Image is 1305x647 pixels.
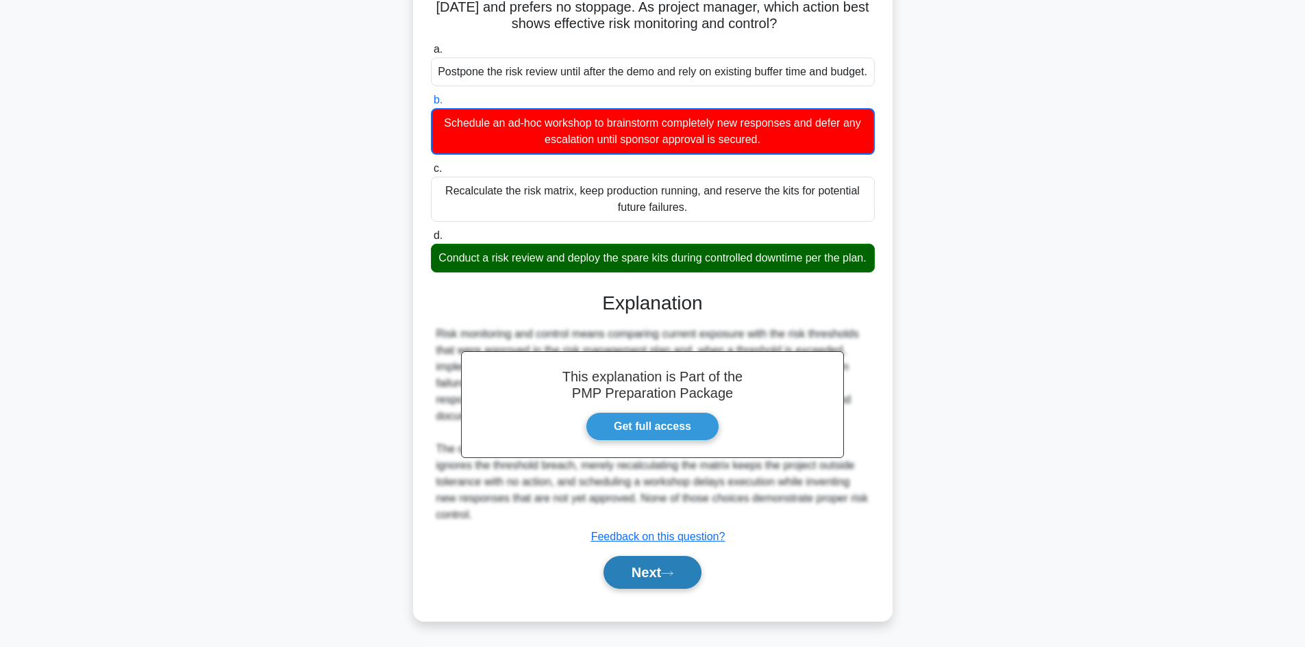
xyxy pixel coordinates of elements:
[439,292,867,315] h3: Explanation
[591,531,725,542] a: Feedback on this question?
[434,43,443,55] span: a.
[431,177,875,222] div: Recalculate the risk matrix, keep production running, and reserve the kits for potential future f...
[434,229,443,241] span: d.
[431,244,875,272] div: Conduct a risk review and deploy the spare kits during controlled downtime per the plan.
[434,162,442,174] span: c.
[436,326,869,523] div: Risk monitoring and control means comparing current exposure with the risk thresholds that were a...
[431,108,875,155] div: Schedule an ad-hoc workshop to brainstorm completely new responses and defer any escalation until...
[434,94,443,105] span: b.
[604,556,701,589] button: Next
[431,58,875,86] div: Postpone the risk review until after the demo and rely on existing buffer time and budget.
[586,412,719,441] a: Get full access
